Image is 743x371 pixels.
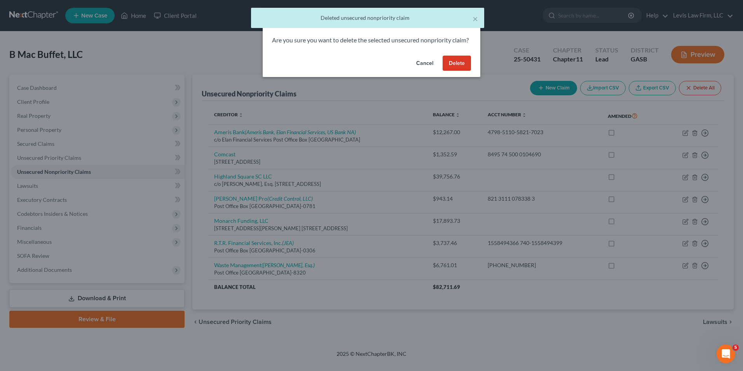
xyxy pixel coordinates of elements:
span: 5 [733,345,739,351]
button: Cancel [410,56,440,71]
button: × [473,14,478,23]
p: Are you sure you want to delete the selected unsecured nonpriority claim? [272,36,471,45]
iframe: Intercom live chat [717,345,735,363]
div: Deleted unsecured nonpriority claim [257,14,478,22]
button: Delete [443,56,471,71]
